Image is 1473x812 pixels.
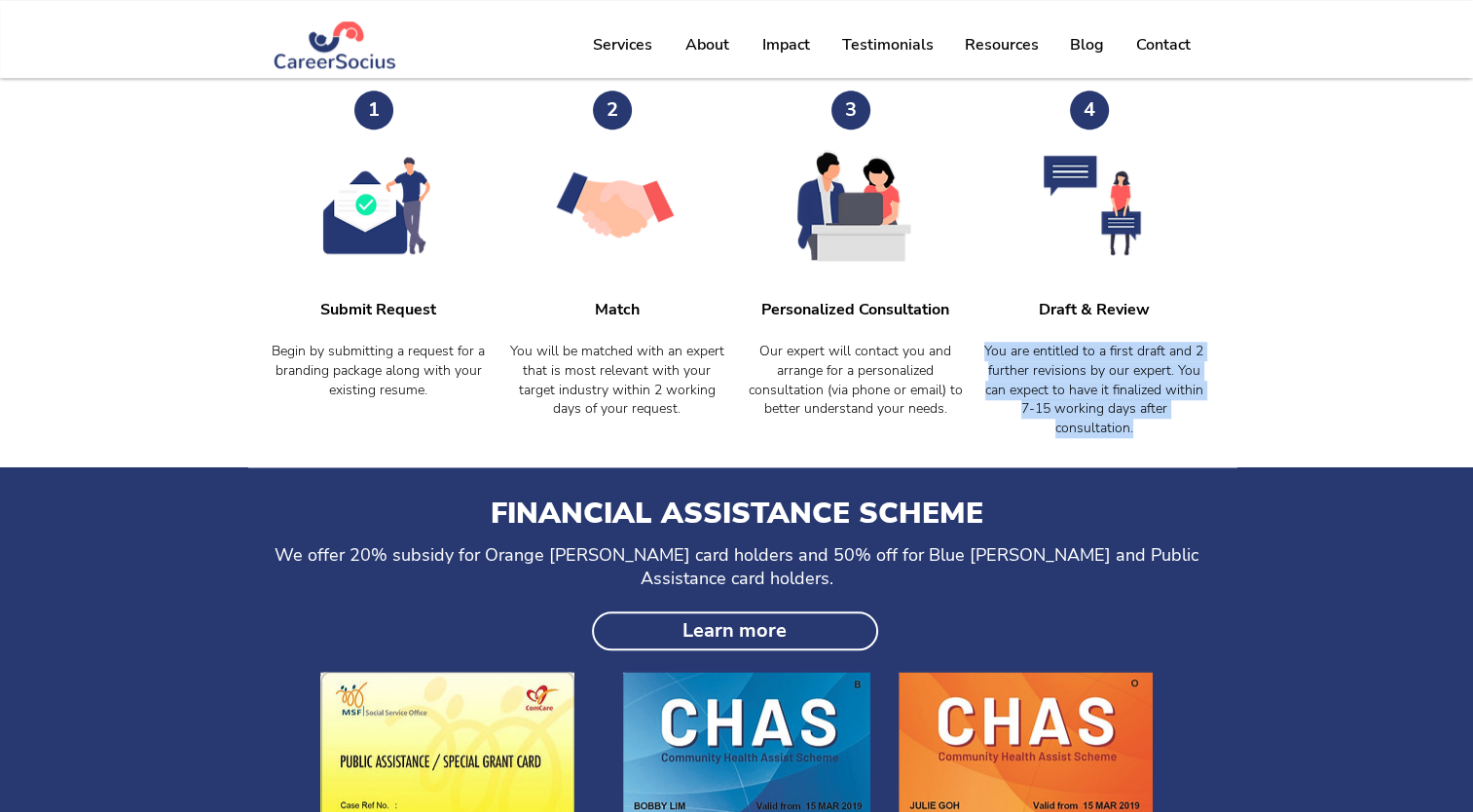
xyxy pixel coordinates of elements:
[761,299,949,320] span: Personalized Consultation
[592,611,878,650] a: Learn more
[1120,20,1206,69] a: Contact
[746,20,827,69] a: Impact
[272,342,485,398] span: Begin by submitting a request for a branding package along with your existing resume.
[753,20,820,69] p: Impact
[832,20,943,69] p: Testimonials
[510,342,724,418] span: You will be matched with an expert that is most relevant with your target industry within 2 worki...
[577,20,1206,69] nav: Site
[607,96,618,123] span: 2
[949,20,1054,69] a: Resources
[583,20,662,69] p: Services
[303,138,451,273] img: Submit Request.png
[1018,138,1166,273] img: Draft & Review.png
[827,20,949,69] a: Testimonials
[1054,20,1120,69] a: Blog
[275,543,1198,590] span: We offer 20% subsidy for Orange [PERSON_NAME] card holders and 50% off for Blue [PERSON_NAME] and...
[320,299,436,320] span: Submit Request
[491,494,983,534] span: FINANCIAL ASSISTANCE SCHEME
[845,96,857,123] span: 3
[780,138,928,273] img: Personalised Consultation.png
[676,20,739,69] p: About
[1126,20,1200,69] p: Contact
[682,619,787,643] span: Learn more
[577,20,669,69] a: Services
[541,138,689,273] img: Match.png
[368,96,380,123] span: 1
[955,20,1049,69] p: Resources
[595,299,640,320] span: Match
[669,20,746,69] a: About
[1039,299,1150,320] span: Draft & Review
[984,342,1203,436] span: You are entitled to a first draft and 2 further revisions by our expert. You can expect to have i...
[273,21,398,69] img: Logo Blue (#283972) png.png
[1060,20,1114,69] p: Blog
[1084,96,1095,123] span: 4
[749,342,963,418] span: Our expert will contact you and arrange for a personalized consultation (via phone or email) to b...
